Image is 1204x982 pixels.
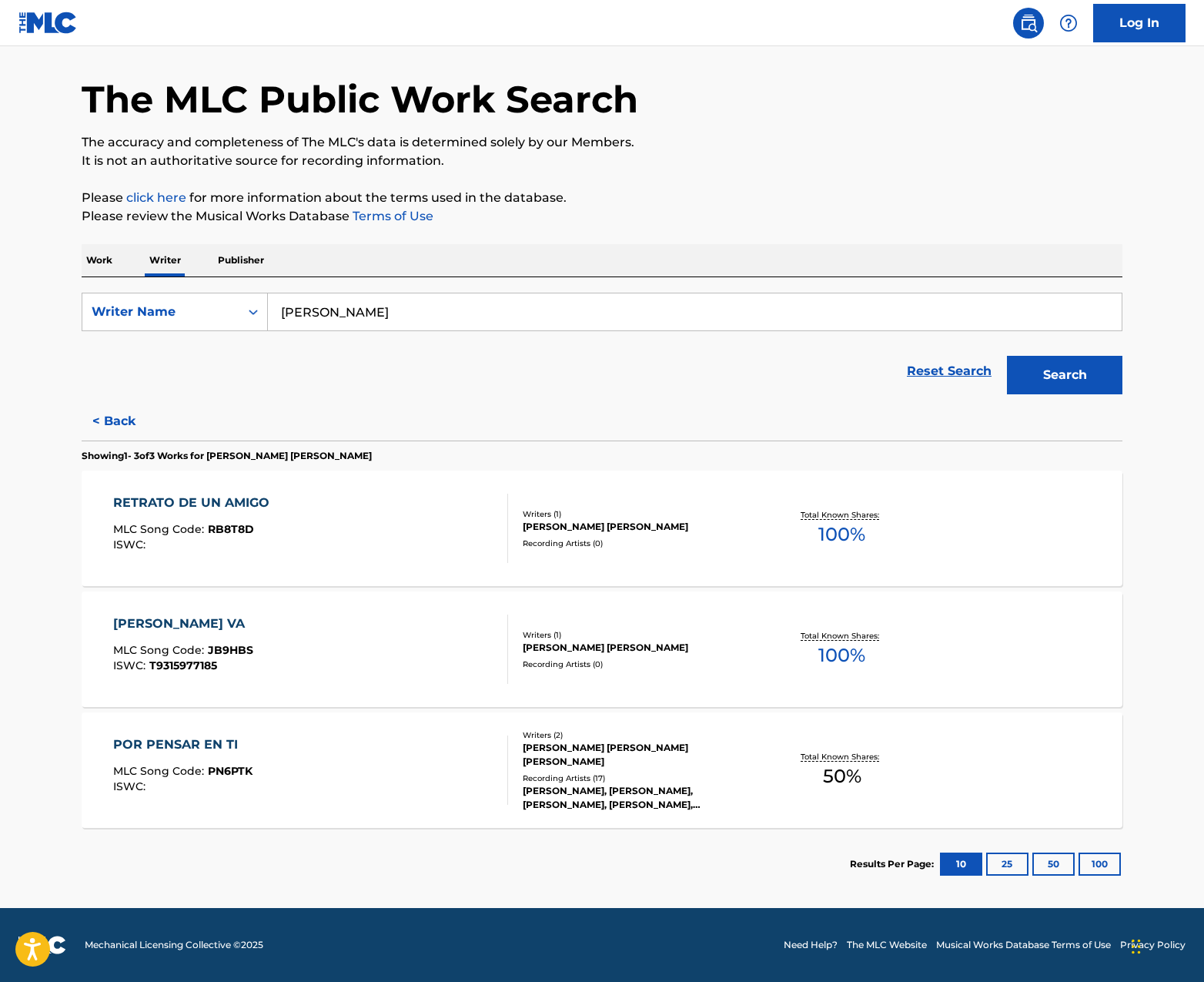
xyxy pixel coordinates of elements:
[113,764,208,778] span: MLC Song Code :
[523,520,755,534] div: [PERSON_NAME] [PERSON_NAME]
[850,857,938,871] p: Results Per Page:
[1007,356,1122,394] button: Search
[18,12,78,34] img: MLC Logo
[213,244,269,277] p: Publisher
[1019,14,1038,32] img: search
[523,784,755,812] div: [PERSON_NAME], [PERSON_NAME], [PERSON_NAME], [PERSON_NAME], [PERSON_NAME]
[82,712,1122,828] a: POR PENSAR EN TIMLC Song Code:PN6PTKISWC:Writers (2)[PERSON_NAME] [PERSON_NAME] [PERSON_NAME]Reco...
[82,76,638,122] h1: The MLC Public Work Search
[113,779,149,793] span: ISWC :
[818,642,865,669] span: 100 %
[523,538,755,549] div: Recording Artists ( 0 )
[1059,14,1078,32] img: help
[1127,908,1204,982] iframe: Chat Widget
[82,133,1122,152] p: The accuracy and completeness of The MLC's data is determined solely by our Members.
[113,615,253,633] div: [PERSON_NAME] VA
[92,303,230,321] div: Writer Name
[18,936,66,954] img: logo
[82,402,174,441] button: < Back
[145,244,186,277] p: Writer
[847,938,927,952] a: The MLC Website
[113,736,253,754] div: POR PENSAR EN TI
[801,630,883,642] p: Total Known Shares:
[523,773,755,784] div: Recording Artists ( 17 )
[523,641,755,655] div: [PERSON_NAME] [PERSON_NAME]
[1032,853,1075,876] button: 50
[82,449,372,463] p: Showing 1 - 3 of 3 Works for [PERSON_NAME] [PERSON_NAME]
[349,209,433,223] a: Terms of Use
[82,152,1122,170] p: It is not an authoritative source for recording information.
[149,659,217,672] span: T9315977185
[523,741,755,769] div: [PERSON_NAME] [PERSON_NAME] [PERSON_NAME]
[1053,8,1084,39] div: Help
[208,522,254,536] span: RB8T8D
[801,509,883,521] p: Total Known Shares:
[1079,853,1121,876] button: 100
[899,354,999,388] a: Reset Search
[1132,923,1141,970] div: Drag
[113,659,149,672] span: ISWC :
[85,938,263,952] span: Mechanical Licensing Collective © 2025
[1120,938,1186,952] a: Privacy Policy
[936,938,1111,952] a: Musical Works Database Terms of Use
[113,494,277,512] div: RETRATO DE UN AMIGO
[113,643,208,657] span: MLC Song Code :
[523,729,755,741] div: Writers ( 2 )
[523,508,755,520] div: Writers ( 1 )
[208,643,253,657] span: JB9HBS
[113,538,149,551] span: ISWC :
[82,207,1122,226] p: Please review the Musical Works Database
[1093,4,1186,42] a: Log In
[113,522,208,536] span: MLC Song Code :
[523,659,755,670] div: Recording Artists ( 0 )
[126,190,186,205] a: click here
[208,764,253,778] span: PN6PTK
[82,244,117,277] p: Work
[818,521,865,548] span: 100 %
[1013,8,1044,39] a: Public Search
[940,853,982,876] button: 10
[784,938,838,952] a: Need Help?
[801,751,883,762] p: Total Known Shares:
[823,762,861,790] span: 50 %
[82,592,1122,707] a: [PERSON_NAME] VAMLC Song Code:JB9HBSISWC:T9315977185Writers (1)[PERSON_NAME] [PERSON_NAME]Recordi...
[82,293,1122,402] form: Search Form
[986,853,1028,876] button: 25
[523,629,755,641] div: Writers ( 1 )
[82,189,1122,207] p: Please for more information about the terms used in the database.
[82,471,1122,586] a: RETRATO DE UN AMIGOMLC Song Code:RB8T8DISWC:Writers (1)[PERSON_NAME] [PERSON_NAME]Recording Artis...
